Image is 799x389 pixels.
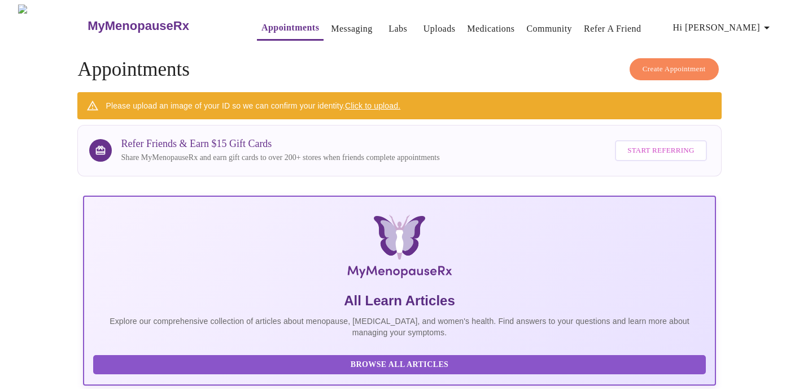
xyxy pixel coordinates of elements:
a: Uploads [423,21,456,37]
img: MyMenopauseRx Logo [189,215,611,283]
button: Labs [380,18,416,40]
div: Please upload an image of your ID so we can confirm your identity. [106,96,400,116]
button: Uploads [419,18,460,40]
span: Browse All Articles [104,358,694,372]
h4: Appointments [77,58,721,81]
a: Labs [388,21,407,37]
button: Medications [462,18,519,40]
button: Start Referring [615,140,706,161]
button: Appointments [257,16,324,41]
a: Appointments [261,20,319,36]
h3: Refer Friends & Earn $15 Gift Cards [121,138,439,150]
p: Share MyMenopauseRx and earn gift cards to over 200+ stores when friends complete appointments [121,152,439,163]
button: Messaging [326,18,377,40]
a: Medications [467,21,514,37]
button: Hi [PERSON_NAME] [669,16,778,39]
a: Messaging [331,21,372,37]
span: Hi [PERSON_NAME] [673,20,774,36]
h3: MyMenopauseRx [88,19,189,33]
a: Start Referring [612,135,709,167]
button: Refer a Friend [579,18,646,40]
a: MyMenopauseRx [86,6,234,46]
button: Browse All Articles [93,355,705,375]
a: Browse All Articles [93,359,708,369]
a: Click to upload. [345,101,400,110]
span: Create Appointment [643,63,706,76]
button: Create Appointment [630,58,719,80]
a: Community [526,21,572,37]
h5: All Learn Articles [93,292,705,310]
button: Community [522,18,577,40]
img: MyMenopauseRx Logo [18,5,86,47]
a: Refer a Friend [584,21,641,37]
p: Explore our comprehensive collection of articles about menopause, [MEDICAL_DATA], and women's hea... [93,315,705,338]
span: Start Referring [627,144,694,157]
